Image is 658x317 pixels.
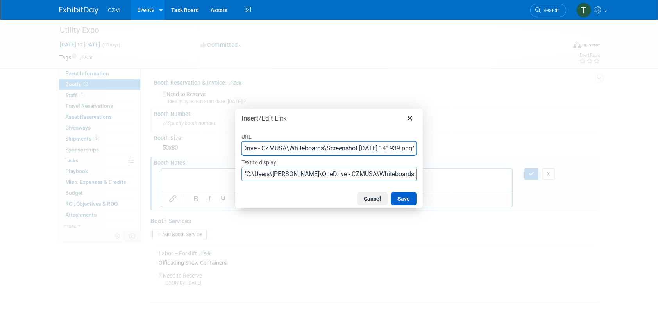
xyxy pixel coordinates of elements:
[541,7,559,13] span: Search
[241,157,417,167] label: Text to display
[391,192,417,205] button: Save
[530,4,566,17] a: Search
[4,3,347,11] body: Rich Text Area. Press ALT-0 for help.
[108,7,120,13] span: CZM
[403,112,417,125] button: Close
[576,3,591,18] img: Tyler Robinson
[357,192,388,205] button: Cancel
[59,7,98,14] img: ExhibitDay
[241,114,287,123] h1: Insert/Edit Link
[241,131,417,141] label: URL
